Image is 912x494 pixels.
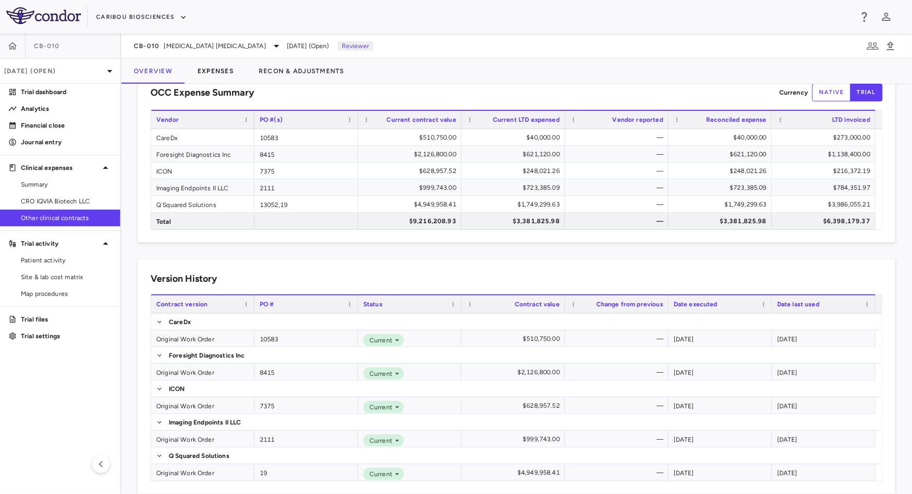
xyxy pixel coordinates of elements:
[668,464,772,480] div: [DATE]
[367,146,456,163] div: $2,126,800.00
[21,180,112,189] span: Summary
[850,84,883,101] button: trial
[338,41,373,51] p: Reviewer
[151,129,255,145] div: CareDx
[287,41,329,51] span: [DATE] (Open)
[151,196,255,212] div: Q Squared Solutions
[596,301,663,308] span: Change from previous
[156,301,207,308] span: Contract version
[363,301,383,308] span: Status
[255,146,358,162] div: 8415
[515,301,560,308] span: Contract value
[365,469,392,479] span: Current
[365,436,392,445] span: Current
[151,86,254,100] h6: OCC Expense Summary
[574,464,663,481] div: —
[678,163,767,179] div: $248,021.26
[674,301,718,308] span: Date executed
[6,7,81,24] img: logo-full-SnFGN8VE.png
[781,213,870,229] div: $6,398,179.37
[21,213,112,223] span: Other clinical contracts
[678,129,767,146] div: $40,000.00
[777,301,819,308] span: Date last used
[156,116,179,123] span: Vendor
[668,364,772,380] div: [DATE]
[367,163,456,179] div: $628,957.52
[668,397,772,413] div: [DATE]
[151,163,255,179] div: ICON
[21,137,112,147] p: Journal entry
[21,87,112,97] p: Trial dashboard
[21,315,112,324] p: Trial files
[574,163,663,179] div: —
[706,116,767,123] span: Reconciled expense
[151,272,217,286] h6: Version History
[678,196,767,213] div: $1,749,299.63
[772,397,875,413] div: [DATE]
[4,66,103,76] p: [DATE] (Open)
[255,330,358,347] div: 10583
[169,351,245,360] p: Foresight Diagnostics Inc
[260,301,274,308] span: PO #
[255,179,358,196] div: 2111
[151,431,255,447] div: Original Work Order
[365,403,392,412] span: Current
[255,129,358,145] div: 10583
[493,116,560,123] span: Current LTD expensed
[471,364,560,381] div: $2,126,800.00
[772,364,875,380] div: [DATE]
[367,196,456,213] div: $4,949,958.41
[387,116,456,123] span: Current contract value
[772,431,875,447] div: [DATE]
[151,330,255,347] div: Original Work Order
[367,213,456,229] div: $9,216,208.93
[151,364,255,380] div: Original Work Order
[255,364,358,380] div: 8415
[781,129,870,146] div: $273,000.00
[365,336,392,345] span: Current
[678,179,767,196] div: $723,385.09
[471,146,560,163] div: $621,120.00
[121,59,185,84] button: Overview
[781,163,870,179] div: $216,372.19
[779,88,808,97] p: Currency
[21,331,112,341] p: Trial settings
[255,163,358,179] div: 7375
[21,239,99,248] p: Trial activity
[574,196,663,213] div: —
[668,330,772,347] div: [DATE]
[185,59,246,84] button: Expenses
[255,196,358,212] div: 13052,19
[151,179,255,196] div: Imaging Endpoints II LLC
[574,146,663,163] div: —
[21,197,112,206] span: CRO IQVIA Biotech LLC
[21,121,112,130] p: Financial close
[255,397,358,413] div: 7375
[151,213,255,229] div: Total
[169,317,191,327] p: CareDx
[246,59,357,84] button: Recon & Adjustments
[471,179,560,196] div: $723,385.09
[151,146,255,162] div: Foresight Diagnostics Inc
[678,146,767,163] div: $621,120.00
[812,84,851,101] button: native
[21,256,112,265] span: Patient activity
[21,272,112,282] span: Site & lab cost matrix
[169,451,229,461] p: Q Squared Solutions
[574,179,663,196] div: —
[96,9,187,26] button: Caribou Biosciences
[471,397,560,414] div: $628,957.52
[574,364,663,381] div: —
[471,431,560,447] div: $999,743.00
[367,179,456,196] div: $999,743.00
[613,116,663,123] span: Vendor reported
[365,369,392,378] span: Current
[471,129,560,146] div: $40,000.00
[471,196,560,213] div: $1,749,299.63
[169,384,185,394] p: ICON
[471,330,560,347] div: $510,750.00
[772,464,875,480] div: [DATE]
[678,213,767,229] div: $3,381,825.98
[164,41,266,51] span: [MEDICAL_DATA] [MEDICAL_DATA]
[471,163,560,179] div: $248,021.26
